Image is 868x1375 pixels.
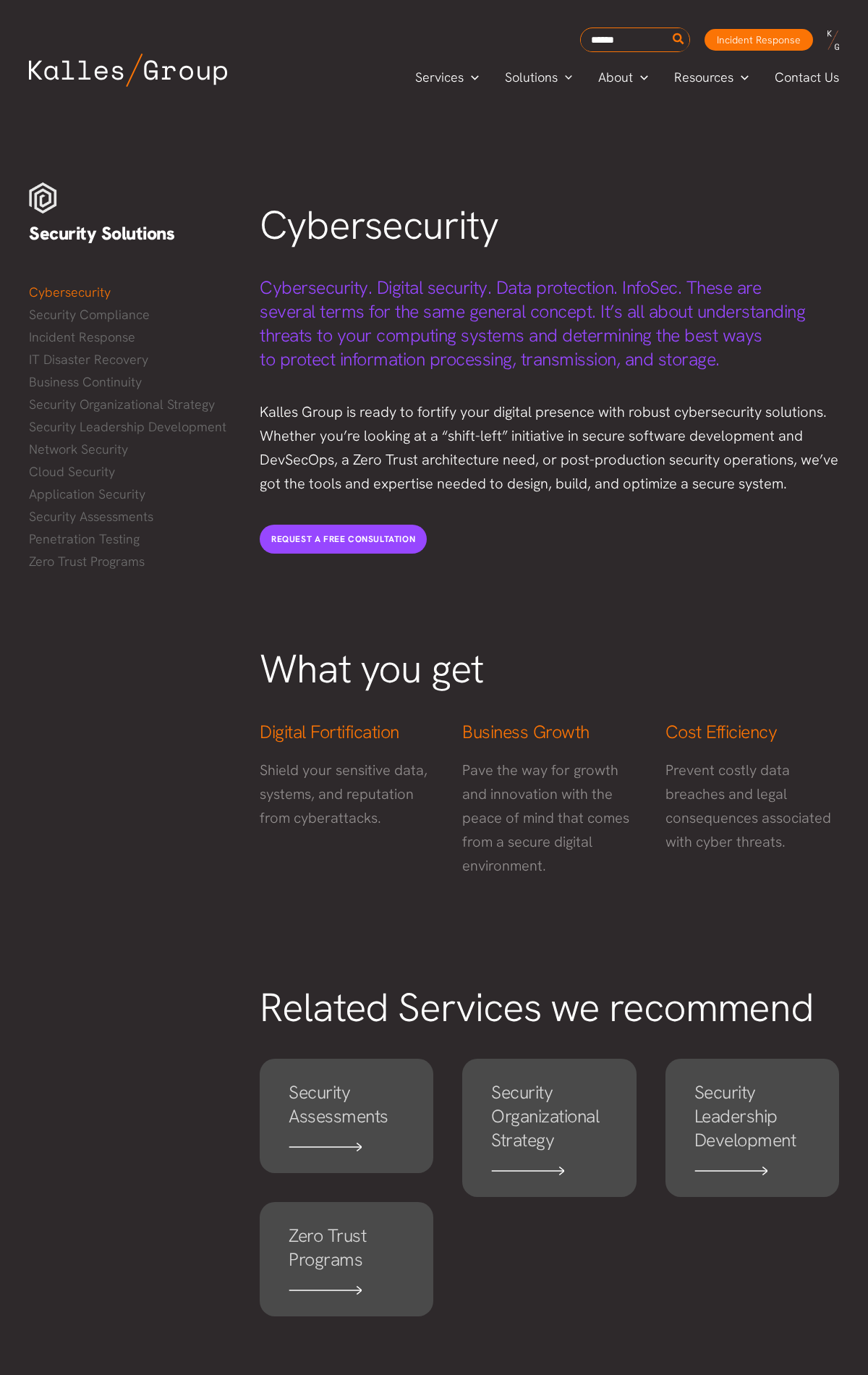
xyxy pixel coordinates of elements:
h4: Security Assessments [289,1080,404,1128]
span: Resources [674,67,733,88]
a: AboutMenu Toggle [585,67,661,88]
a: Security Compliance [29,304,231,326]
a: Network Security [29,439,231,460]
h4: Security Leadership Development [694,1080,810,1152]
span: Menu Toggle [633,67,648,88]
span: What you get [260,643,483,695]
h4: Zero Trust Programs [289,1224,404,1272]
img: Kalles Group [29,54,227,87]
h4: Security Organizational Strategy [491,1080,607,1152]
a: Security Leadership Development [29,416,231,438]
span: Digital Fortification [260,720,399,744]
span: Related Services we recommend [260,981,814,1033]
nav: Primary Site Navigation [402,65,854,89]
a: Application Security [29,483,231,505]
a: SolutionsMenu Toggle [492,67,586,88]
a: ServicesMenu Toggle [402,67,492,88]
a: Cybersecurity [29,282,231,303]
img: Security white [29,182,57,214]
a: Security Organizational Strategy [29,394,231,415]
span: Services [415,67,464,88]
span: Solutions [505,67,558,88]
span: Cost Efficiency [665,720,778,744]
a: Security Assessments [260,1059,433,1173]
a: ResourcesMenu Toggle [661,67,762,88]
a: Penetration Testing [29,528,231,550]
span: Menu Toggle [558,67,573,88]
span: Menu Toggle [733,67,749,88]
span: Business Growth [462,720,590,744]
span: Security Solutions [29,221,174,245]
span: REQUEST A FREE CONSULTATION [271,533,415,545]
p: Shield your sensitive data, systems, and reputation from cyberattacks. [260,758,433,830]
span: Cybersecurity. Digital security. Data protection. InfoSec. These are several terms for the same g... [260,276,805,371]
a: Zero Trust Programs [29,551,231,572]
a: IT Disaster Recovery [29,349,231,371]
p: Pave the way for growth and innovation with the peace of mind that comes from a secure digital en... [462,758,636,878]
a: Security Assessments [29,506,231,528]
button: Search [670,28,688,51]
span: Cybersecurity [260,199,498,251]
a: Incident Response [29,326,231,348]
a: Business Continuity [29,371,231,393]
a: Incident Response [705,29,813,51]
nav: Menu [29,282,231,572]
a: Security Organizational Strategy [462,1059,636,1197]
p: Prevent costly data breaches and legal consequences associated with cyber threats. [665,758,839,854]
span: About [598,67,633,88]
a: Contact Us [762,67,854,88]
a: Cloud Security [29,461,231,483]
a: REQUEST A FREE CONSULTATION [260,525,427,554]
span: Menu Toggle [464,67,479,88]
p: Kalles Group is ready to fortify your digital presence with robust cybersecurity solutions. Wheth... [260,400,839,496]
a: Zero Trust Programs [260,1202,433,1316]
a: Security Leadership Development [665,1059,839,1197]
span: Contact Us [775,67,839,88]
